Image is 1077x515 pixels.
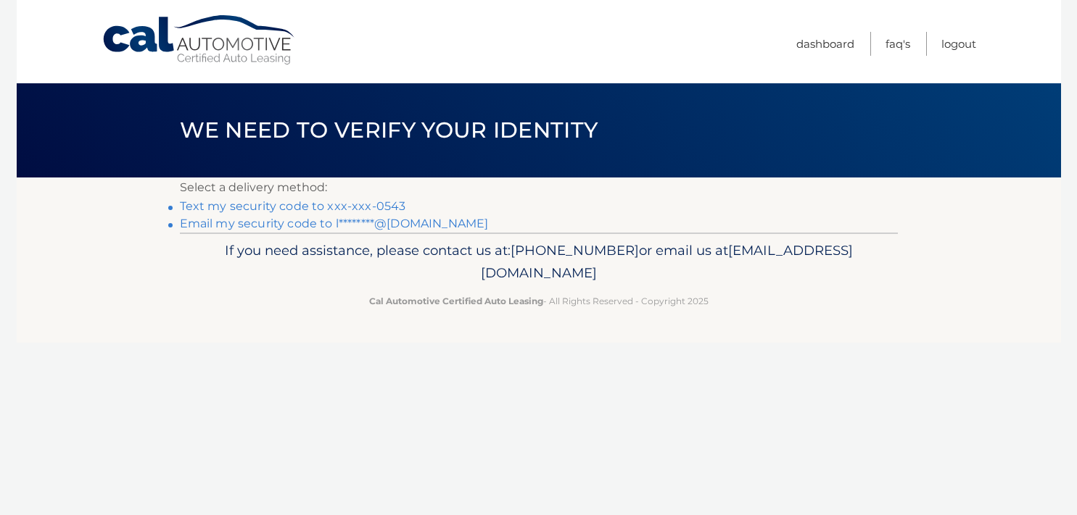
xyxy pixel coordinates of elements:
a: Text my security code to xxx-xxx-0543 [180,199,406,213]
span: [PHONE_NUMBER] [511,242,639,259]
a: FAQ's [886,32,910,56]
span: We need to verify your identity [180,117,598,143]
a: Cal Automotive [102,14,297,66]
p: - All Rights Reserved - Copyright 2025 [189,293,888,309]
strong: Cal Automotive Certified Auto Leasing [369,296,543,306]
p: If you need assistance, please contact us at: or email us at [189,239,888,285]
p: Select a delivery method: [180,177,898,198]
a: Email my security code to l********@[DOMAIN_NAME] [180,217,489,230]
a: Logout [941,32,976,56]
a: Dashboard [796,32,854,56]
